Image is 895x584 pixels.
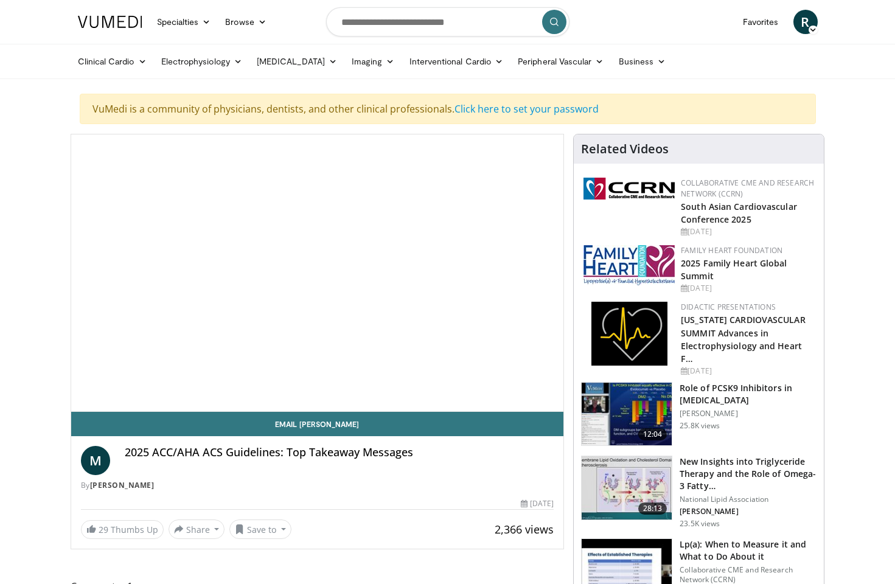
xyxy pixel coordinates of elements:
[793,10,818,34] a: R
[402,49,511,74] a: Interventional Cardio
[583,245,675,285] img: 96363db5-6b1b-407f-974b-715268b29f70.jpeg.150x105_q85_autocrop_double_scale_upscale_version-0.2.jpg
[681,226,814,237] div: [DATE]
[169,520,225,539] button: Share
[81,520,164,539] a: 29 Thumbs Up
[581,456,817,529] a: 28:13 New Insights into Triglyceride Therapy and the Role of Omega-3 Fatty… National Lipid Associ...
[680,421,720,431] p: 25.8K views
[681,314,806,364] a: [US_STATE] CARDIOVASCULAR SUMMIT Advances in Electrophysiology and Heart F…
[638,428,667,440] span: 12:04
[582,383,672,446] img: 3346fd73-c5f9-4d1f-bb16-7b1903aae427.150x105_q85_crop-smart_upscale.jpg
[521,498,554,509] div: [DATE]
[591,302,667,366] img: 1860aa7a-ba06-47e3-81a4-3dc728c2b4cf.png.150x105_q85_autocrop_double_scale_upscale_version-0.2.png
[680,495,817,504] p: National Lipid Association
[582,456,672,520] img: 45ea033d-f728-4586-a1ce-38957b05c09e.150x105_q85_crop-smart_upscale.jpg
[581,142,669,156] h4: Related Videos
[581,382,817,447] a: 12:04 Role of PCSK9 Inhibitors in [MEDICAL_DATA] [PERSON_NAME] 25.8K views
[681,302,814,313] div: Didactic Presentations
[680,538,817,563] h3: Lp(a): When to Measure it and What to Do About it
[454,102,599,116] a: Click here to set your password
[99,524,108,535] span: 29
[71,412,564,436] a: Email [PERSON_NAME]
[78,16,142,28] img: VuMedi Logo
[495,522,554,537] span: 2,366 views
[611,49,674,74] a: Business
[681,245,782,255] a: Family Heart Foundation
[680,507,817,516] p: [PERSON_NAME]
[681,366,814,377] div: [DATE]
[681,178,814,199] a: Collaborative CME and Research Network (CCRN)
[150,10,218,34] a: Specialties
[81,480,554,491] div: By
[71,49,154,74] a: Clinical Cardio
[680,382,817,406] h3: Role of PCSK9 Inhibitors in [MEDICAL_DATA]
[125,446,554,459] h4: 2025 ACC/AHA ACS Guidelines: Top Takeaway Messages
[249,49,344,74] a: [MEDICAL_DATA]
[681,283,814,294] div: [DATE]
[229,520,291,539] button: Save to
[510,49,611,74] a: Peripheral Vascular
[218,10,274,34] a: Browse
[81,446,110,475] a: M
[681,257,787,282] a: 2025 Family Heart Global Summit
[736,10,786,34] a: Favorites
[154,49,249,74] a: Electrophysiology
[680,456,817,492] h3: New Insights into Triglyceride Therapy and the Role of Omega-3 Fatty…
[680,519,720,529] p: 23.5K views
[681,201,797,225] a: South Asian Cardiovascular Conference 2025
[583,178,675,200] img: a04ee3ba-8487-4636-b0fb-5e8d268f3737.png.150x105_q85_autocrop_double_scale_upscale_version-0.2.png
[90,480,155,490] a: [PERSON_NAME]
[80,94,816,124] div: VuMedi is a community of physicians, dentists, and other clinical professionals.
[680,409,817,419] p: [PERSON_NAME]
[638,502,667,515] span: 28:13
[326,7,569,36] input: Search topics, interventions
[344,49,402,74] a: Imaging
[71,134,564,412] video-js: Video Player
